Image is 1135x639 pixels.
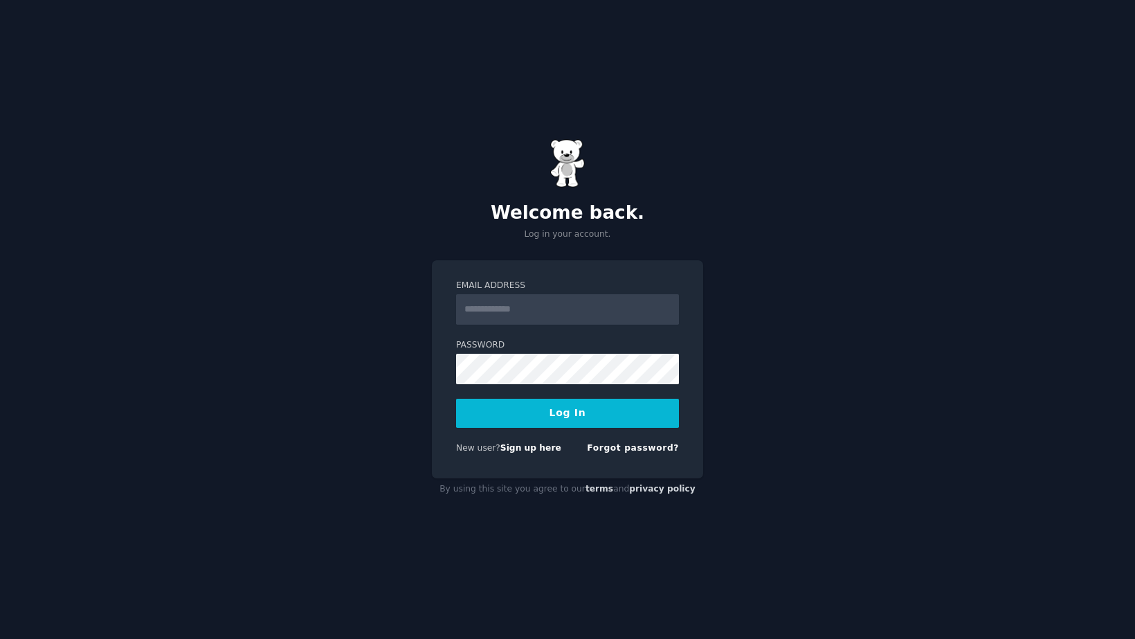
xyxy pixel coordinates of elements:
a: Forgot password? [587,443,679,453]
span: New user? [456,443,500,453]
label: Password [456,339,679,352]
a: terms [585,484,613,494]
label: Email Address [456,280,679,292]
h2: Welcome back. [432,202,703,224]
img: Gummy Bear [550,139,585,188]
a: Sign up here [500,443,561,453]
p: Log in your account. [432,228,703,241]
div: By using this site you agree to our and [432,478,703,501]
a: privacy policy [629,484,696,494]
button: Log In [456,399,679,428]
